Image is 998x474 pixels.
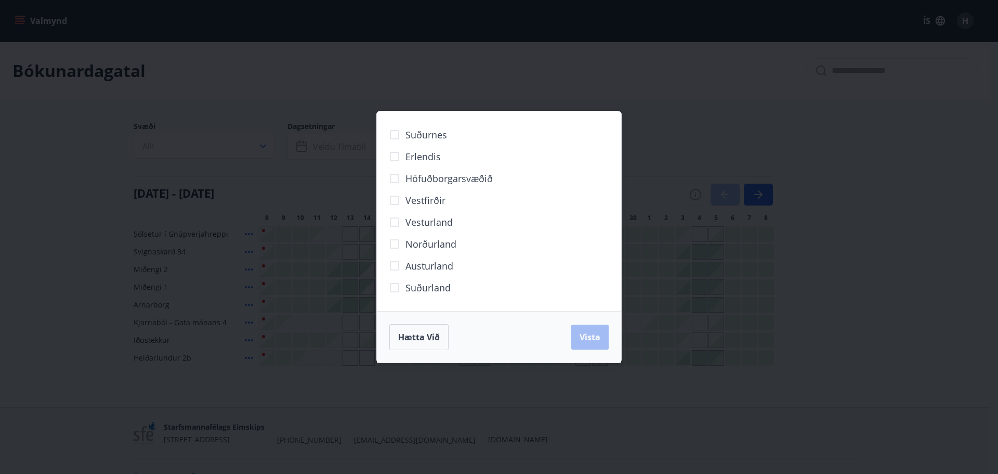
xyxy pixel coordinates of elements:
button: Hætta við [389,324,449,350]
span: Suðurnes [405,128,447,142]
span: Austurland [405,259,453,273]
span: Hætta við [398,331,440,343]
span: Vestfirðir [405,194,445,207]
span: Vesturland [405,215,453,229]
span: Suðurland [405,281,451,294]
span: Höfuðborgarsvæðið [405,172,493,185]
span: Erlendis [405,150,441,163]
span: Norðurland [405,237,456,251]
